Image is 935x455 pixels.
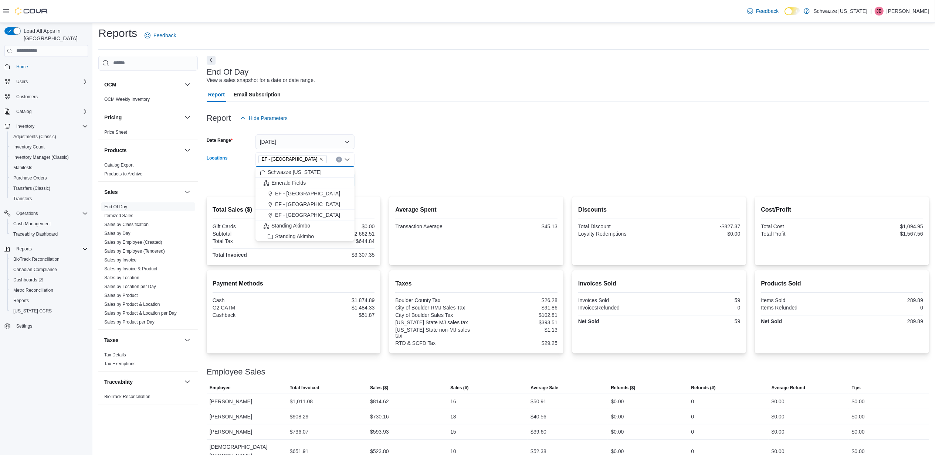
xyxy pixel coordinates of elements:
[852,427,865,436] div: $0.00
[13,287,53,293] span: Metrc Reconciliation
[104,222,149,227] a: Sales by Classification
[10,184,88,193] span: Transfers (Classic)
[13,154,69,160] span: Inventory Manager (Classic)
[104,188,118,196] h3: Sales
[7,219,91,229] button: Cash Management
[578,279,741,288] h2: Invoices Sold
[104,204,127,210] span: End Of Day
[691,427,694,436] div: 0
[10,163,35,172] a: Manifests
[290,427,309,436] div: $736.07
[207,424,287,439] div: [PERSON_NAME]
[104,222,149,227] span: Sales by Classification
[16,109,31,114] span: Catalog
[7,285,91,295] button: Metrc Reconciliation
[13,77,88,86] span: Users
[16,123,34,129] span: Inventory
[104,147,182,154] button: Products
[255,199,355,210] button: EF - [GEOGRAPHIC_DATA]
[10,219,54,228] a: Cash Management
[207,155,228,161] label: Locations
[578,223,658,229] div: Total Discount
[255,178,355,188] button: Emerald Fields
[1,61,91,72] button: Home
[16,246,32,252] span: Reports
[13,308,52,314] span: [US_STATE] CCRS
[290,397,313,406] div: $1,011.08
[104,319,155,325] a: Sales by Product per Day
[370,427,389,436] div: $593.93
[761,318,782,324] strong: Net Sold
[10,132,88,141] span: Adjustments (Classic)
[104,213,133,219] span: Itemized Sales
[756,7,779,15] span: Feedback
[104,336,119,344] h3: Taxes
[153,32,176,39] span: Feedback
[877,7,882,16] span: JB
[255,220,355,231] button: Standing Akimbo
[478,305,558,311] div: $91.86
[10,265,60,274] a: Canadian Compliance
[275,190,340,197] span: EF - [GEOGRAPHIC_DATA]
[183,113,192,122] button: Pricing
[104,275,139,281] span: Sales by Location
[104,361,136,367] span: Tax Exemptions
[104,147,127,154] h3: Products
[7,229,91,239] button: Traceabilty Dashboard
[213,312,292,318] div: Cashback
[10,307,55,315] a: [US_STATE] CCRS
[370,412,389,421] div: $730.16
[213,297,292,303] div: Cash
[268,168,322,176] span: Schwazze [US_STATE]
[104,352,126,358] span: Tax Details
[13,144,45,150] span: Inventory Count
[207,68,249,76] h3: End Of Day
[104,284,156,290] span: Sales by Location per Day
[13,244,88,253] span: Reports
[10,143,48,151] a: Inventory Count
[761,223,840,229] div: Total Cost
[852,412,865,421] div: $0.00
[7,183,91,194] button: Transfers (Classic)
[772,412,785,421] div: $0.00
[1,244,91,254] button: Reports
[531,385,558,391] span: Average Sale
[207,56,216,65] button: Next
[207,409,287,424] div: [PERSON_NAME]
[207,394,287,409] div: [PERSON_NAME]
[7,295,91,306] button: Reports
[691,397,694,406] div: 0
[1,121,91,131] button: Inventory
[611,412,624,421] div: $0.00
[213,305,292,311] div: G2 CATM
[7,173,91,183] button: Purchase Orders
[295,305,375,311] div: $1,484.33
[395,297,475,303] div: Boulder County Tax
[887,7,929,16] p: [PERSON_NAME]
[691,385,716,391] span: Refunds (#)
[213,252,247,258] strong: Total Invoiced
[104,311,177,316] a: Sales by Product & Location per Day
[478,327,558,333] div: $1.13
[1,91,91,102] button: Customers
[213,279,375,288] h2: Payment Methods
[104,293,138,298] a: Sales by Product
[7,131,91,142] button: Adjustments (Classic)
[744,4,782,18] a: Feedback
[104,302,160,307] a: Sales by Product & Location
[7,162,91,173] button: Manifests
[295,238,375,244] div: $644.84
[104,162,133,168] span: Catalog Export
[336,157,342,162] button: Clear input
[370,385,388,391] span: Sales ($)
[104,240,162,245] a: Sales by Employee (Created)
[104,284,156,289] a: Sales by Location per Day
[478,319,558,325] div: $393.51
[13,62,88,71] span: Home
[13,185,50,191] span: Transfers (Classic)
[249,114,288,122] span: Hide Parameters
[772,397,785,406] div: $0.00
[531,427,546,436] div: $39.60
[98,392,198,404] div: Traceability
[4,58,88,351] nav: Complex example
